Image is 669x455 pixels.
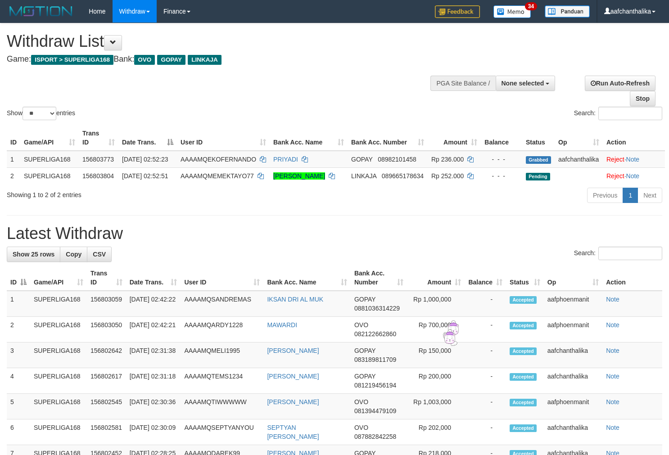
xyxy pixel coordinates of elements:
[7,419,30,445] td: 6
[407,419,465,445] td: Rp 202,000
[544,265,602,291] th: Op: activate to sort column ascending
[598,107,662,120] input: Search:
[267,321,297,329] a: MAWARDI
[407,291,465,317] td: Rp 1,000,000
[267,424,319,440] a: SEPTYAN [PERSON_NAME]
[606,347,619,354] a: Note
[354,407,396,414] span: Copy 081394479109 to clipboard
[585,76,655,91] a: Run Auto-Refresh
[526,173,550,180] span: Pending
[263,265,351,291] th: Bank Acc. Name: activate to sort column ascending
[525,2,537,10] span: 34
[354,330,396,338] span: Copy 082122662860 to clipboard
[637,188,662,203] a: Next
[20,151,79,168] td: SUPERLIGA168
[430,76,495,91] div: PGA Site Balance /
[122,172,168,180] span: [DATE] 02:52:51
[7,32,437,50] h1: Withdraw List
[626,172,640,180] a: Note
[544,291,602,317] td: aafphoenmanit
[465,291,506,317] td: -
[407,317,465,342] td: Rp 700,000
[407,394,465,419] td: Rp 1,003,000
[7,5,75,18] img: MOTION_logo.png
[354,373,375,380] span: GOPAY
[354,433,396,440] span: Copy 087882842258 to clipboard
[126,419,181,445] td: [DATE] 02:30:09
[7,317,30,342] td: 2
[606,321,619,329] a: Note
[544,394,602,419] td: aafphoenmanit
[30,342,87,368] td: SUPERLIGA168
[348,125,428,151] th: Bank Acc. Number: activate to sort column ascending
[66,251,81,258] span: Copy
[7,291,30,317] td: 1
[407,342,465,368] td: Rp 150,000
[181,317,263,342] td: AAAAMQARDY1228
[603,125,665,151] th: Action
[493,5,531,18] img: Button%20Memo.svg
[544,317,602,342] td: aafphoenmanit
[177,125,270,151] th: User ID: activate to sort column ascending
[506,265,544,291] th: Status: activate to sort column ascending
[351,172,376,180] span: LINKAJA
[606,373,619,380] a: Note
[510,424,537,432] span: Accepted
[544,368,602,394] td: aafchanthalika
[510,399,537,406] span: Accepted
[354,424,368,431] span: OVO
[526,156,551,164] span: Grabbed
[87,317,126,342] td: 156803050
[157,55,185,65] span: GOPAY
[87,265,126,291] th: Trans ID: activate to sort column ascending
[603,167,665,184] td: ·
[267,373,319,380] a: [PERSON_NAME]
[82,172,114,180] span: 156803804
[181,368,263,394] td: AAAAMQTEMS1234
[181,419,263,445] td: AAAAMQSEPTYANYOU
[382,172,424,180] span: Copy 089665178634 to clipboard
[87,419,126,445] td: 156802581
[126,265,181,291] th: Date Trans.: activate to sort column ascending
[30,291,87,317] td: SUPERLIGA168
[630,91,655,106] a: Stop
[351,156,372,163] span: GOPAY
[87,291,126,317] td: 156803059
[555,151,603,168] td: aafchanthalika
[93,251,106,258] span: CSV
[7,55,437,64] h4: Game: Bank:
[118,125,177,151] th: Date Trans.: activate to sort column descending
[188,55,221,65] span: LINKAJA
[79,125,118,151] th: Trans ID: activate to sort column ascending
[134,55,155,65] span: OVO
[606,156,624,163] a: Reject
[181,291,263,317] td: AAAAMQSANDREMAS
[502,80,544,87] span: None selected
[465,342,506,368] td: -
[354,321,368,329] span: OVO
[545,5,590,18] img: panduan.png
[544,342,602,368] td: aafchanthalika
[354,398,368,405] span: OVO
[626,156,640,163] a: Note
[126,368,181,394] td: [DATE] 02:31:18
[465,368,506,394] td: -
[23,107,56,120] select: Showentries
[7,394,30,419] td: 5
[7,247,60,262] a: Show 25 rows
[181,265,263,291] th: User ID: activate to sort column ascending
[267,398,319,405] a: [PERSON_NAME]
[435,5,480,18] img: Feedback.jpg
[623,188,638,203] a: 1
[122,156,168,163] span: [DATE] 02:52:23
[30,419,87,445] td: SUPERLIGA168
[510,347,537,355] span: Accepted
[522,125,555,151] th: Status
[606,424,619,431] a: Note
[30,368,87,394] td: SUPERLIGA168
[87,247,112,262] a: CSV
[603,151,665,168] td: ·
[7,368,30,394] td: 4
[465,394,506,419] td: -
[484,171,519,180] div: - - -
